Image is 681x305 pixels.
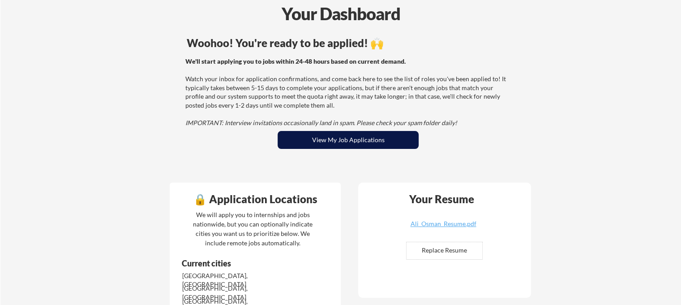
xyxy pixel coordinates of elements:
em: IMPORTANT: Interview invitations occasionally land in spam. Please check your spam folder daily! [185,119,457,126]
button: View My Job Applications [278,131,419,149]
div: Watch your inbox for application confirmations, and come back here to see the list of roles you'v... [185,57,508,127]
div: We will apply you to internships and jobs nationwide, but you can optionally indicate cities you ... [191,210,314,248]
div: Woohoo! You're ready to be applied! 🙌 [187,38,510,48]
div: [GEOGRAPHIC_DATA], [GEOGRAPHIC_DATA] [182,271,277,289]
div: Current cities [182,259,306,267]
div: [GEOGRAPHIC_DATA], [GEOGRAPHIC_DATA] [182,284,277,301]
div: Ali_Osman_Resume.pdf [390,221,497,227]
div: Your Dashboard [1,1,681,26]
div: Your Resume [397,194,486,205]
a: Ali_Osman_Resume.pdf [390,221,497,235]
strong: We'll start applying you to jobs within 24-48 hours based on current demand. [185,57,406,65]
div: 🔒 Application Locations [172,194,338,205]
